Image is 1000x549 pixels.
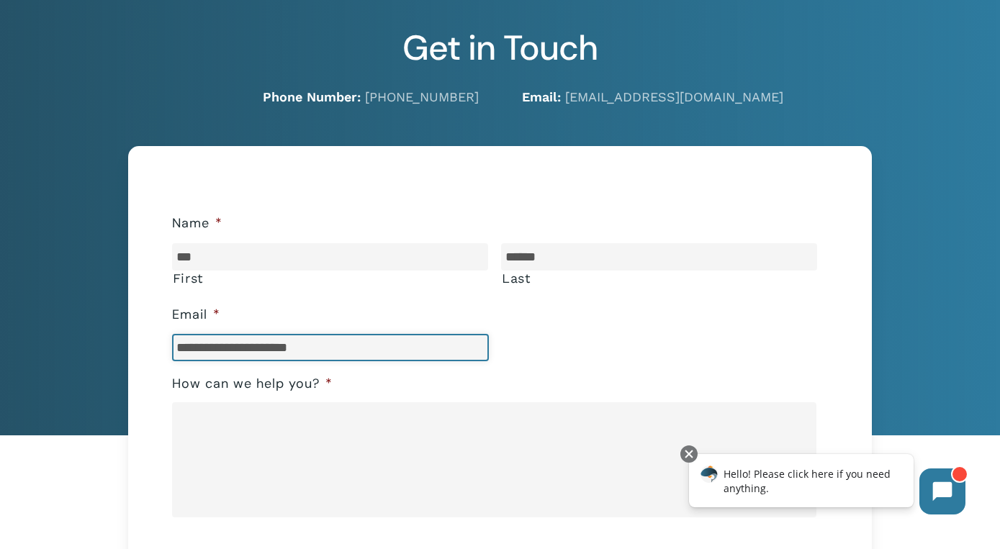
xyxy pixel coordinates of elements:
a: [EMAIL_ADDRESS][DOMAIN_NAME] [565,89,783,104]
label: Name [172,215,222,232]
label: Email [172,307,220,323]
strong: Email: [522,89,561,104]
h2: Get in Touch [58,27,942,69]
label: First [173,271,488,286]
strong: Phone Number: [263,89,361,104]
label: Last [502,271,817,286]
a: [PHONE_NUMBER] [365,89,479,104]
iframe: Chatbot [674,443,980,529]
label: How can we help you? [172,376,333,392]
